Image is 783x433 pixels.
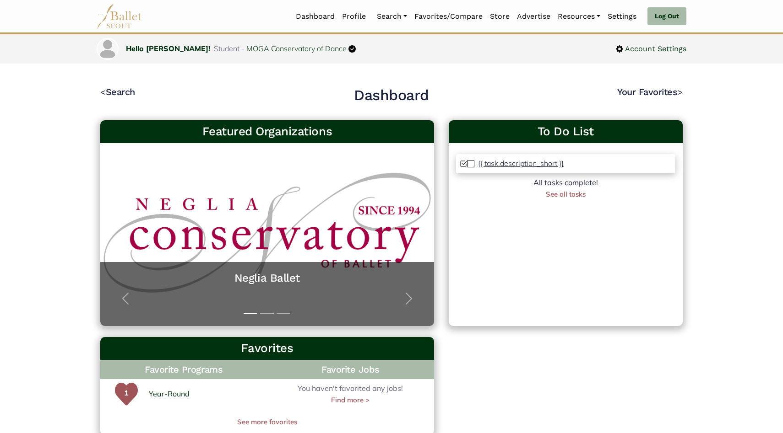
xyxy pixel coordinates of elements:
h4: Favorite Programs [100,360,267,379]
span: Account Settings [623,43,686,55]
a: MOGA Conservatory of Dance [246,44,347,53]
a: Log Out [647,7,686,26]
a: Dashboard [292,7,338,26]
a: Profile [338,7,370,26]
a: Store [486,7,513,26]
img: heart-green.svg [115,383,138,406]
a: Resources [554,7,604,26]
a: Search [373,7,411,26]
h4: Favorite Jobs [267,360,434,379]
a: Settings [604,7,640,26]
h3: Featured Organizations [108,124,427,139]
a: Hello [PERSON_NAME]! [126,44,210,53]
div: All tasks complete! [456,177,675,189]
h2: Dashboard [354,86,429,105]
a: Find more > [331,395,370,406]
button: Slide 3 [277,308,290,319]
a: Your Favorites> [617,86,683,97]
a: Neglia Ballet [109,271,425,285]
a: Advertise [513,7,554,26]
a: Account Settings [616,43,686,55]
a: Year-Round [149,388,190,400]
img: profile picture [98,39,118,59]
h3: Favorites [108,341,427,356]
code: < [100,86,106,97]
div: You haven't favorited any jobs! [267,383,434,406]
a: Favorites/Compare [411,7,486,26]
a: To Do List [456,124,675,139]
a: <Search [100,86,135,97]
p: 1 [115,387,138,410]
span: Student [214,44,239,53]
button: Slide 2 [260,308,274,319]
p: {{ task.description_short }} [478,159,564,168]
span: - [241,44,245,53]
button: Slide 1 [244,308,257,319]
a: See more favorites [100,417,434,428]
a: See all tasks [546,190,586,198]
code: > [677,86,683,97]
